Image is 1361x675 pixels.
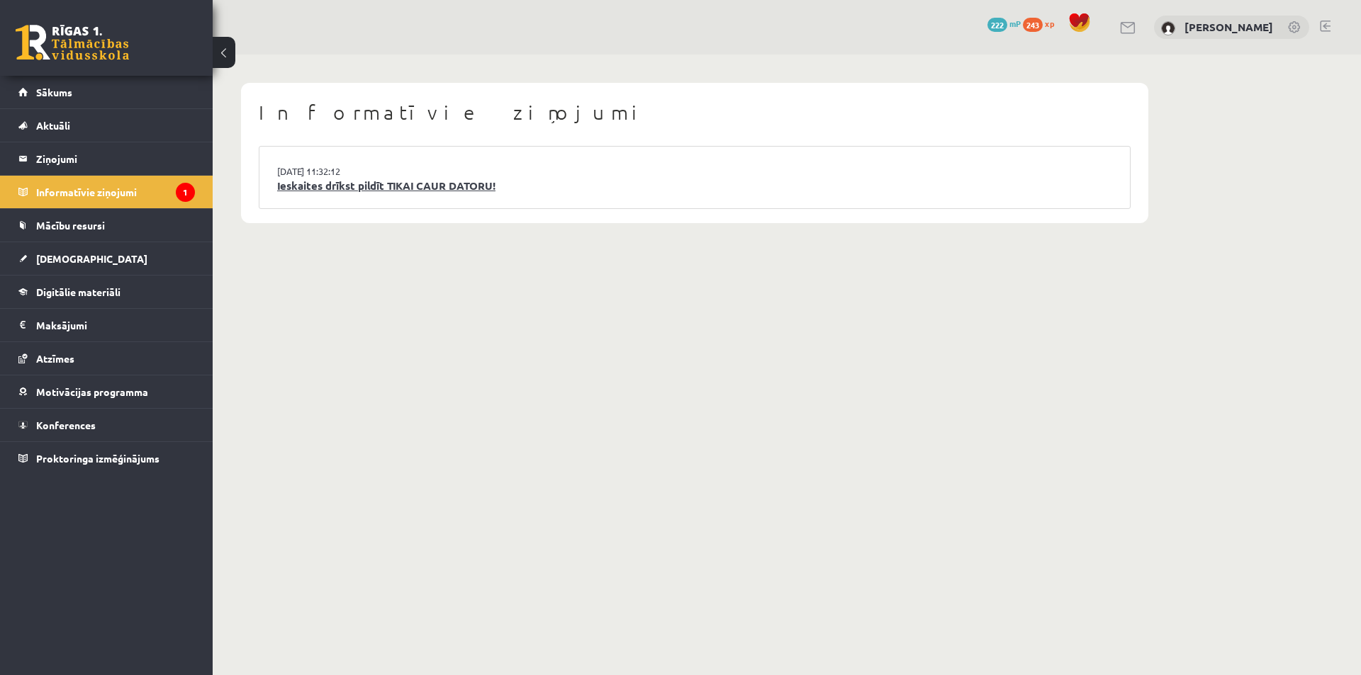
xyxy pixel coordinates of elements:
[18,309,195,341] a: Maksājumi
[36,176,195,208] legend: Informatīvie ziņojumi
[277,178,1112,194] a: Ieskaites drīkst pildīt TIKAI CAUR DATORU!
[36,352,74,365] span: Atzīmes
[18,276,195,308] a: Digitālie materiāli
[1045,18,1054,29] span: xp
[18,242,195,275] a: [DEMOGRAPHIC_DATA]
[36,142,195,175] legend: Ziņojumi
[18,109,195,142] a: Aktuāli
[36,385,148,398] span: Motivācijas programma
[18,176,195,208] a: Informatīvie ziņojumi1
[18,209,195,242] a: Mācību resursi
[36,119,70,132] span: Aktuāli
[1161,21,1175,35] img: Artūrs Keinovskis
[16,25,129,60] a: Rīgas 1. Tālmācības vidusskola
[1023,18,1061,29] a: 243 xp
[987,18,1021,29] a: 222 mP
[1009,18,1021,29] span: mP
[36,219,105,232] span: Mācību resursi
[277,164,383,178] a: [DATE] 11:32:12
[36,252,147,265] span: [DEMOGRAPHIC_DATA]
[36,452,159,465] span: Proktoringa izmēģinājums
[1023,18,1043,32] span: 243
[259,101,1131,125] h1: Informatīvie ziņojumi
[18,342,195,375] a: Atzīmes
[18,409,195,441] a: Konferences
[36,86,72,98] span: Sākums
[36,309,195,341] legend: Maksājumi
[1184,20,1273,34] a: [PERSON_NAME]
[36,285,121,298] span: Digitālie materiāli
[36,419,96,431] span: Konferences
[18,76,195,108] a: Sākums
[18,442,195,475] a: Proktoringa izmēģinājums
[18,375,195,408] a: Motivācijas programma
[176,183,195,202] i: 1
[18,142,195,175] a: Ziņojumi
[987,18,1007,32] span: 222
